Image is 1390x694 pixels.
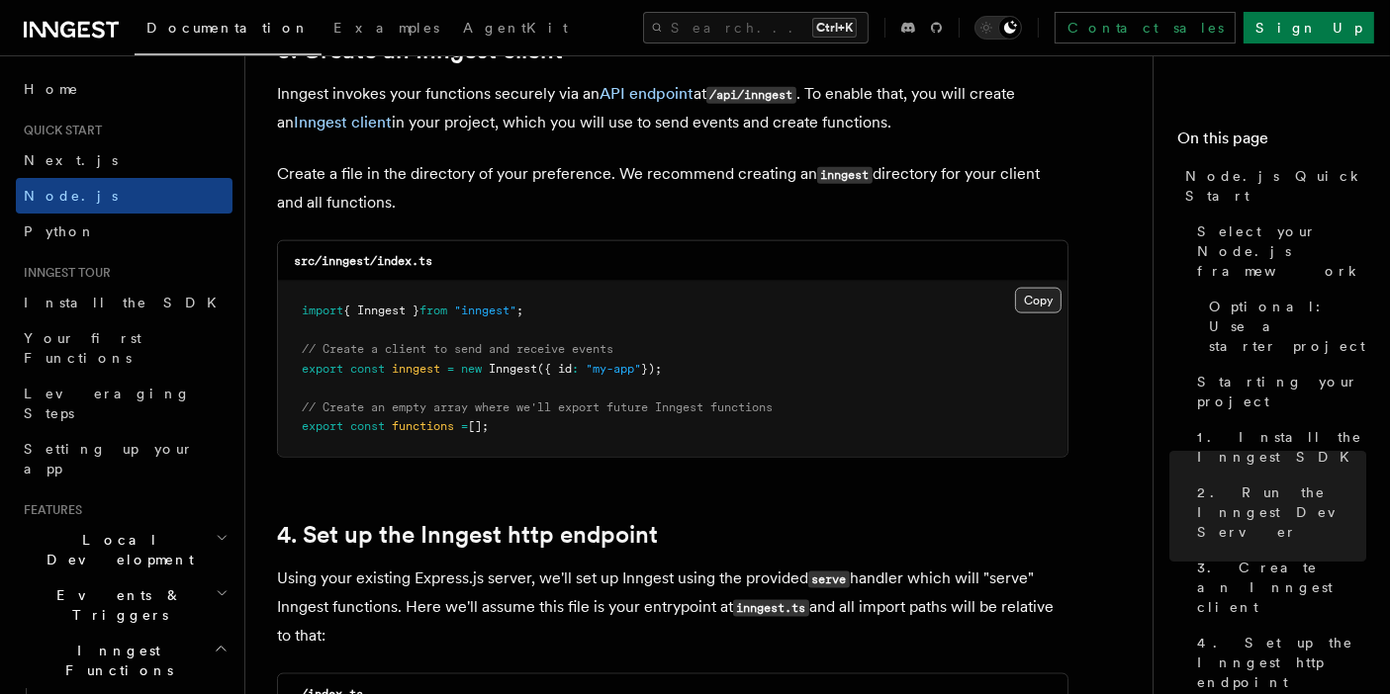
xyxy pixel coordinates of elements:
span: { Inngest } [343,304,419,317]
span: functions [392,419,454,433]
a: Leveraging Steps [16,376,232,431]
span: "inngest" [454,304,516,317]
span: Inngest Functions [16,641,214,680]
p: Inngest invokes your functions securely via an at . To enable that, you will create an in your pr... [277,80,1068,136]
a: 4. Set up the Inngest http endpoint [277,521,658,549]
span: Starting your project [1197,372,1366,411]
button: Toggle dark mode [974,16,1022,40]
span: = [447,362,454,376]
a: 1. Install the Inngest SDK [1189,419,1366,475]
kbd: Ctrl+K [812,18,857,38]
p: Using your existing Express.js server, we'll set up Inngest using the provided handler which will... [277,564,1068,650]
span: Local Development [16,530,216,569]
span: AgentKit [463,20,568,36]
span: const [350,362,385,376]
span: // Create an empty array where we'll export future Inngest functions [302,400,773,414]
span: inngest [392,362,440,376]
a: Home [16,71,232,107]
span: Node.js [24,188,118,204]
span: Inngest tour [16,265,111,281]
button: Copy [1015,288,1062,313]
button: Search...Ctrl+K [643,12,869,43]
span: Setting up your app [24,441,194,477]
code: inngest [817,167,873,184]
a: 3. Create an Inngest client [1189,550,1366,625]
span: import [302,304,343,317]
a: Starting your project [1189,364,1366,419]
span: : [572,362,579,376]
a: Examples [322,6,451,53]
span: 2. Run the Inngest Dev Server [1197,482,1366,542]
code: src/inngest/index.ts [294,254,432,268]
code: inngest.ts [733,600,809,617]
span: Documentation [146,20,310,36]
span: Install the SDK [24,295,229,310]
p: Create a file in the directory of your preference. We recommend creating an directory for your cl... [277,160,1068,217]
span: "my-app" [586,362,641,376]
span: []; [468,419,489,433]
span: new [461,362,482,376]
button: Inngest Functions [16,633,232,688]
a: Node.js Quick Start [1177,158,1366,214]
span: 3. Create an Inngest client [1197,558,1366,617]
a: Your first Functions [16,320,232,376]
a: Inngest client [294,113,392,131]
span: export [302,419,343,433]
a: Install the SDK [16,285,232,320]
span: Leveraging Steps [24,386,191,421]
code: serve [808,571,850,588]
a: Node.js [16,178,232,214]
span: 4. Set up the Inngest http endpoint [1197,633,1366,692]
span: = [461,419,468,433]
span: }); [641,362,662,376]
code: /api/inngest [706,87,796,104]
span: Quick start [16,123,102,138]
span: Home [24,79,79,99]
span: Your first Functions [24,330,141,366]
span: Next.js [24,152,118,168]
span: Inngest [489,362,537,376]
a: Optional: Use a starter project [1201,289,1366,364]
span: Select your Node.js framework [1197,221,1366,281]
a: Documentation [135,6,322,55]
a: Select your Node.js framework [1189,214,1366,289]
a: Next.js [16,142,232,178]
a: Contact sales [1055,12,1236,43]
span: 1. Install the Inngest SDK [1197,427,1366,467]
span: const [350,419,385,433]
span: export [302,362,343,376]
a: Setting up your app [16,431,232,486]
span: Python [24,223,96,239]
a: Python [16,214,232,249]
h4: On this page [1177,127,1366,158]
span: Optional: Use a starter project [1209,297,1366,356]
a: API endpoint [600,84,694,103]
span: from [419,304,447,317]
a: 2. Run the Inngest Dev Server [1189,475,1366,550]
button: Local Development [16,522,232,577]
span: Features [16,502,82,518]
span: Node.js Quick Start [1185,166,1366,206]
button: Events & Triggers [16,577,232,633]
a: AgentKit [451,6,580,53]
span: // Create a client to send and receive events [302,342,613,356]
span: ; [516,304,523,317]
a: Sign Up [1244,12,1374,43]
span: ({ id [537,362,572,376]
span: Examples [333,20,439,36]
span: Events & Triggers [16,585,216,625]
